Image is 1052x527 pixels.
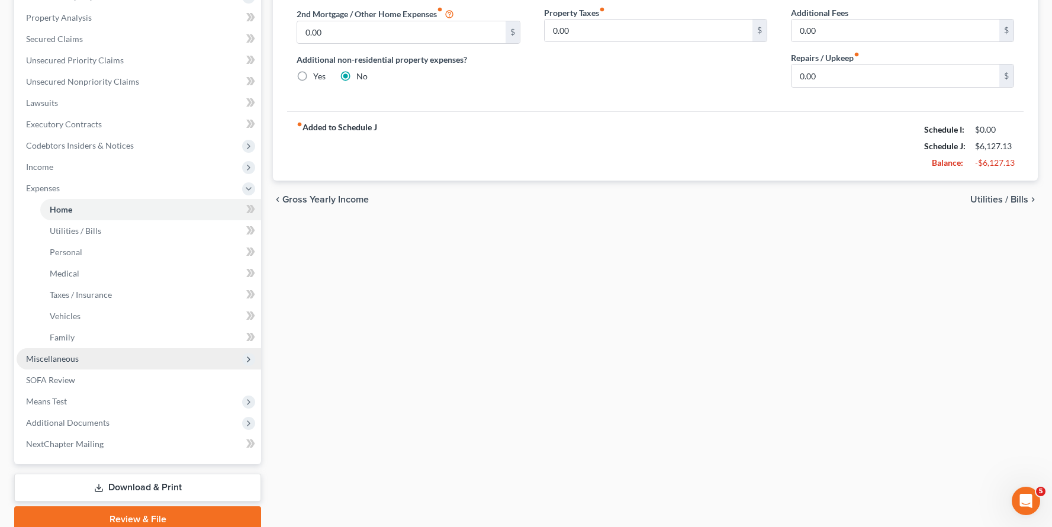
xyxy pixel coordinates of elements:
[26,396,67,406] span: Means Test
[282,195,369,204] span: Gross Yearly Income
[26,375,75,385] span: SOFA Review
[975,124,1014,136] div: $0.00
[26,98,58,108] span: Lawsuits
[437,7,443,12] i: fiber_manual_record
[599,7,605,12] i: fiber_manual_record
[1028,195,1038,204] i: chevron_right
[26,140,134,150] span: Codebtors Insiders & Notices
[975,157,1014,169] div: -$6,127.13
[792,65,999,87] input: --
[854,52,860,57] i: fiber_manual_record
[924,124,964,134] strong: Schedule I:
[26,12,92,23] span: Property Analysis
[297,53,520,66] label: Additional non-residential property expenses?
[17,433,261,455] a: NextChapter Mailing
[999,65,1014,87] div: $
[752,20,767,42] div: $
[970,195,1038,204] button: Utilities / Bills chevron_right
[50,204,72,214] span: Home
[26,76,139,86] span: Unsecured Nonpriority Claims
[40,220,261,242] a: Utilities / Bills
[506,21,520,44] div: $
[297,21,505,44] input: --
[932,158,963,168] strong: Balance:
[26,354,79,364] span: Miscellaneous
[50,268,79,278] span: Medical
[17,92,261,114] a: Lawsuits
[792,20,999,42] input: --
[297,121,377,171] strong: Added to Schedule J
[40,199,261,220] a: Home
[26,417,110,428] span: Additional Documents
[50,332,75,342] span: Family
[26,119,102,129] span: Executory Contracts
[999,20,1014,42] div: $
[26,183,60,193] span: Expenses
[26,439,104,449] span: NextChapter Mailing
[1012,487,1040,515] iframe: Intercom live chat
[50,226,101,236] span: Utilities / Bills
[313,70,326,82] label: Yes
[791,52,860,64] label: Repairs / Upkeep
[17,71,261,92] a: Unsecured Nonpriority Claims
[40,284,261,306] a: Taxes / Insurance
[975,140,1014,152] div: $6,127.13
[40,242,261,263] a: Personal
[273,195,369,204] button: chevron_left Gross Yearly Income
[14,474,261,502] a: Download & Print
[26,162,53,172] span: Income
[17,28,261,50] a: Secured Claims
[1036,487,1045,496] span: 5
[40,306,261,327] a: Vehicles
[40,263,261,284] a: Medical
[297,7,454,21] label: 2nd Mortgage / Other Home Expenses
[356,70,368,82] label: No
[26,55,124,65] span: Unsecured Priority Claims
[273,195,282,204] i: chevron_left
[50,290,112,300] span: Taxes / Insurance
[17,369,261,391] a: SOFA Review
[970,195,1028,204] span: Utilities / Bills
[791,7,848,19] label: Additional Fees
[17,114,261,135] a: Executory Contracts
[924,141,966,151] strong: Schedule J:
[17,50,261,71] a: Unsecured Priority Claims
[50,247,82,257] span: Personal
[544,7,605,19] label: Property Taxes
[545,20,752,42] input: --
[26,34,83,44] span: Secured Claims
[50,311,81,321] span: Vehicles
[297,121,303,127] i: fiber_manual_record
[17,7,261,28] a: Property Analysis
[40,327,261,348] a: Family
